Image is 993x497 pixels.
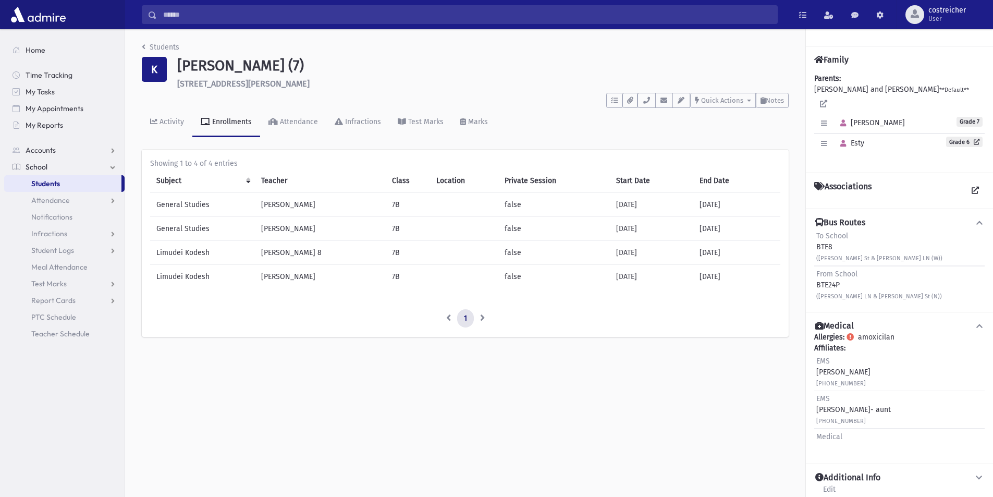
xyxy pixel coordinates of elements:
[814,333,844,342] b: Allergies:
[177,57,789,75] h1: [PERSON_NAME] (7)
[157,5,777,24] input: Search
[31,279,67,288] span: Test Marks
[498,169,610,193] th: Private Session
[466,117,488,126] div: Marks
[386,216,431,240] td: 7B
[928,6,966,15] span: costreicher
[814,332,985,455] div: amoxicilan
[814,321,985,332] button: Medical
[4,209,125,225] a: Notifications
[386,264,431,288] td: 7B
[386,192,431,216] td: 7B
[816,418,866,425] small: [PHONE_NUMBER]
[4,175,121,192] a: Students
[610,240,693,264] td: [DATE]
[142,108,192,137] a: Activity
[610,216,693,240] td: [DATE]
[452,108,496,137] a: Marks
[150,216,255,240] td: General Studies
[26,70,72,80] span: Time Tracking
[815,321,854,332] h4: Medical
[815,472,880,483] h4: Additional Info
[498,192,610,216] td: false
[690,93,756,108] button: Quick Actions
[610,192,693,216] td: [DATE]
[326,108,389,137] a: Infractions
[4,42,125,58] a: Home
[4,159,125,175] a: School
[255,192,386,216] td: [PERSON_NAME]
[406,117,444,126] div: Test Marks
[4,225,125,242] a: Infractions
[4,142,125,159] a: Accounts
[255,240,386,264] td: [PERSON_NAME] 8
[31,212,72,222] span: Notifications
[210,117,252,126] div: Enrollments
[816,393,891,426] div: [PERSON_NAME]- aunt
[31,329,90,338] span: Teacher Schedule
[946,137,983,147] a: Grade 6
[814,74,841,83] b: Parents:
[928,15,966,23] span: User
[610,264,693,288] td: [DATE]
[343,117,381,126] div: Infractions
[278,117,318,126] div: Attendance
[816,232,848,240] span: To School
[457,309,474,328] a: 1
[836,118,905,127] span: [PERSON_NAME]
[142,43,179,52] a: Students
[31,179,60,188] span: Students
[816,356,871,389] div: [PERSON_NAME]
[389,108,452,137] a: Test Marks
[4,259,125,275] a: Meal Attendance
[701,96,743,104] span: Quick Actions
[816,293,942,300] small: ([PERSON_NAME] LN & [PERSON_NAME] St (N))
[4,192,125,209] a: Attendance
[26,146,56,155] span: Accounts
[814,55,849,65] h4: Family
[260,108,326,137] a: Attendance
[814,73,985,164] div: [PERSON_NAME] and [PERSON_NAME]
[4,83,125,100] a: My Tasks
[498,240,610,264] td: false
[693,169,780,193] th: End Date
[815,217,865,228] h4: Bus Routes
[693,240,780,264] td: [DATE]
[31,229,67,238] span: Infractions
[8,4,68,25] img: AdmirePro
[26,120,63,130] span: My Reports
[498,264,610,288] td: false
[816,231,942,263] div: BTE8
[814,181,872,200] h4: Associations
[150,158,780,169] div: Showing 1 to 4 of 4 entries
[693,192,780,216] td: [DATE]
[4,309,125,325] a: PTC Schedule
[693,216,780,240] td: [DATE]
[386,240,431,264] td: 7B
[255,264,386,288] td: [PERSON_NAME]
[150,240,255,264] td: Limudei Kodesh
[816,394,830,403] span: EMS
[150,264,255,288] td: Limudei Kodesh
[836,139,864,148] span: Esty
[177,79,789,89] h6: [STREET_ADDRESS][PERSON_NAME]
[31,196,70,205] span: Attendance
[26,104,83,113] span: My Appointments
[756,93,789,108] button: Notes
[4,117,125,134] a: My Reports
[255,216,386,240] td: [PERSON_NAME]
[142,57,167,82] div: K
[816,270,857,278] span: From School
[157,117,184,126] div: Activity
[4,275,125,292] a: Test Marks
[4,242,125,259] a: Student Logs
[192,108,260,137] a: Enrollments
[4,325,125,342] a: Teacher Schedule
[814,217,985,228] button: Bus Routes
[814,472,985,483] button: Additional Info
[4,292,125,309] a: Report Cards
[31,262,88,272] span: Meal Attendance
[31,296,76,305] span: Report Cards
[610,169,693,193] th: Start Date
[150,192,255,216] td: General Studies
